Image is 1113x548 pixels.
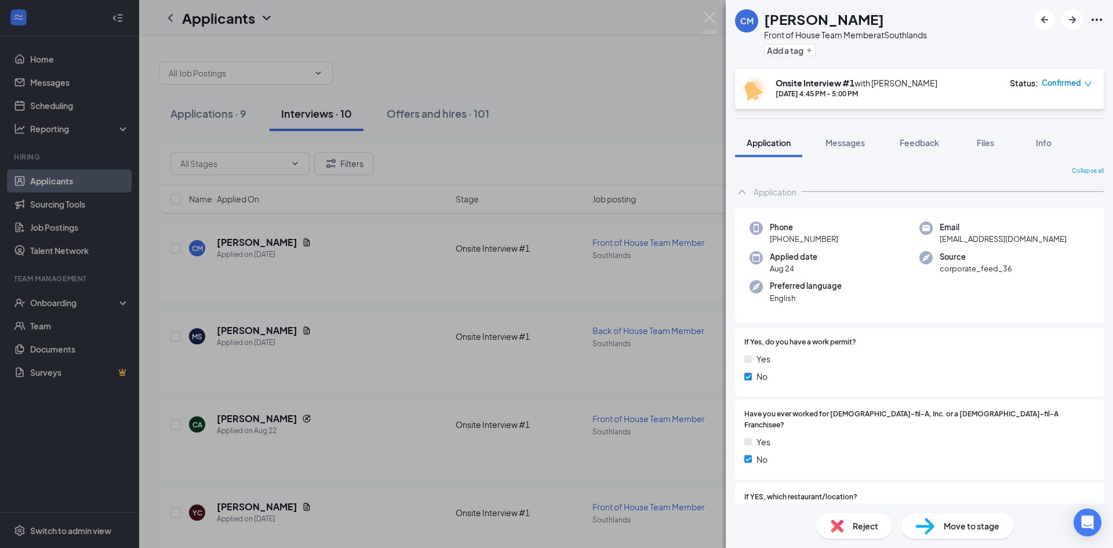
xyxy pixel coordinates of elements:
[1034,9,1055,30] button: ArrowLeftNew
[1062,9,1083,30] button: ArrowRight
[1084,80,1092,88] span: down
[1010,77,1038,89] div: Status :
[1072,166,1104,176] span: Collapse all
[1074,509,1101,536] div: Open Intercom Messenger
[744,409,1094,431] span: Have you ever worked for [DEMOGRAPHIC_DATA]-fil-A, Inc. or a [DEMOGRAPHIC_DATA]-fil-A Franchisee?
[776,77,937,89] div: with [PERSON_NAME]
[764,44,816,56] button: PlusAdd a tag
[1090,13,1104,27] svg: Ellipses
[1038,13,1052,27] svg: ArrowLeftNew
[756,353,770,365] span: Yes
[756,370,768,383] span: No
[825,137,865,148] span: Messages
[754,186,796,198] div: Application
[764,9,884,29] h1: [PERSON_NAME]
[940,263,1012,274] span: corporate_feed_36
[735,185,749,199] svg: ChevronUp
[770,251,817,263] span: Applied date
[756,453,768,466] span: No
[1042,77,1081,89] span: Confirmed
[744,337,856,348] span: If Yes, do you have a work permit?
[977,137,994,148] span: Files
[770,280,842,292] span: Preferred language
[740,15,754,27] div: CM
[770,233,838,245] span: [PHONE_NUMBER]
[806,47,813,54] svg: Plus
[940,233,1067,245] span: [EMAIL_ADDRESS][DOMAIN_NAME]
[853,520,878,532] span: Reject
[776,89,937,99] div: [DATE] 4:45 PM - 5:00 PM
[940,222,1067,233] span: Email
[776,78,854,88] b: Onsite Interview #1
[770,292,842,304] span: English
[747,137,791,148] span: Application
[1065,13,1079,27] svg: ArrowRight
[944,520,999,532] span: Move to stage
[764,29,927,41] div: Front of House Team Member at Southlands
[744,492,857,503] span: If YES, which restaurant/location?
[1036,137,1052,148] span: Info
[770,222,838,233] span: Phone
[900,137,939,148] span: Feedback
[756,436,770,448] span: Yes
[770,263,817,274] span: Aug 24
[940,251,1012,263] span: Source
